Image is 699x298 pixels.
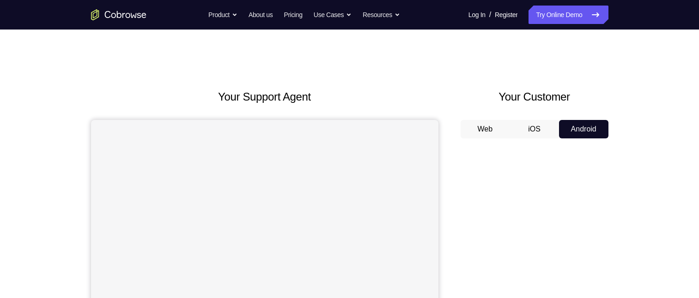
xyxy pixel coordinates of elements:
a: Go to the home page [91,9,146,20]
button: Web [461,120,510,138]
a: Log In [468,6,486,24]
a: About us [249,6,273,24]
a: Pricing [284,6,302,24]
h2: Your Support Agent [91,89,438,105]
button: Resources [363,6,400,24]
a: Try Online Demo [529,6,608,24]
a: Register [495,6,517,24]
button: iOS [510,120,559,138]
button: Use Cases [314,6,352,24]
button: Product [208,6,237,24]
span: / [489,9,491,20]
button: Android [559,120,608,138]
h2: Your Customer [461,89,608,105]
